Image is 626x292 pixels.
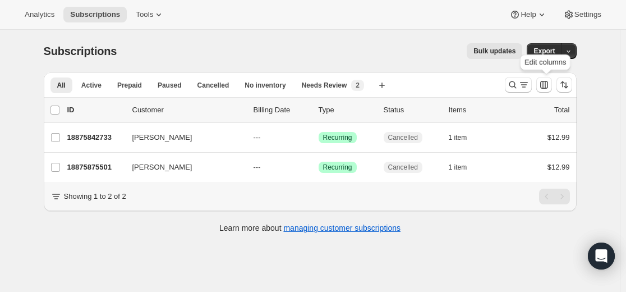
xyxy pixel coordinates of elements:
[388,133,418,142] span: Cancelled
[547,133,570,142] span: $12.99
[67,104,570,116] div: IDCustomerBilling DateTypeStatusItemsTotal
[126,129,238,147] button: [PERSON_NAME]
[245,81,286,90] span: No inventory
[323,163,352,172] span: Recurring
[503,7,554,22] button: Help
[126,158,238,176] button: [PERSON_NAME]
[473,47,515,56] span: Bulk updates
[254,104,310,116] p: Billing Date
[574,10,601,19] span: Settings
[527,43,561,59] button: Export
[521,10,536,19] span: Help
[44,45,117,57] span: Subscriptions
[67,159,570,175] div: 18875875501[PERSON_NAME]---SuccessRecurringCancelled1 item$12.99
[449,159,480,175] button: 1 item
[219,222,401,234] p: Learn more about
[70,10,120,19] span: Subscriptions
[449,130,480,145] button: 1 item
[117,81,142,90] span: Prepaid
[323,133,352,142] span: Recurring
[449,163,467,172] span: 1 item
[547,163,570,171] span: $12.99
[373,77,391,93] button: Create new view
[302,81,347,90] span: Needs Review
[57,81,66,90] span: All
[505,77,532,93] button: Search and filter results
[356,81,360,90] span: 2
[81,81,102,90] span: Active
[319,104,375,116] div: Type
[67,162,123,173] p: 18875875501
[384,104,440,116] p: Status
[254,163,261,171] span: ---
[533,47,555,56] span: Export
[449,133,467,142] span: 1 item
[254,133,261,142] span: ---
[556,77,572,93] button: Sort the results
[388,163,418,172] span: Cancelled
[67,132,123,143] p: 18875842733
[132,104,245,116] p: Customer
[554,104,569,116] p: Total
[67,104,123,116] p: ID
[25,10,54,19] span: Analytics
[129,7,171,22] button: Tools
[197,81,229,90] span: Cancelled
[536,77,552,93] button: Customize table column order and visibility
[467,43,522,59] button: Bulk updates
[283,223,401,232] a: managing customer subscriptions
[588,243,615,270] div: Open Intercom Messenger
[136,10,153,19] span: Tools
[67,130,570,145] div: 18875842733[PERSON_NAME]---SuccessRecurringCancelled1 item$12.99
[449,104,505,116] div: Items
[158,81,182,90] span: Paused
[63,7,127,22] button: Subscriptions
[556,7,608,22] button: Settings
[18,7,61,22] button: Analytics
[539,189,570,204] nav: Pagination
[132,162,192,173] span: [PERSON_NAME]
[132,132,192,143] span: [PERSON_NAME]
[64,191,126,202] p: Showing 1 to 2 of 2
